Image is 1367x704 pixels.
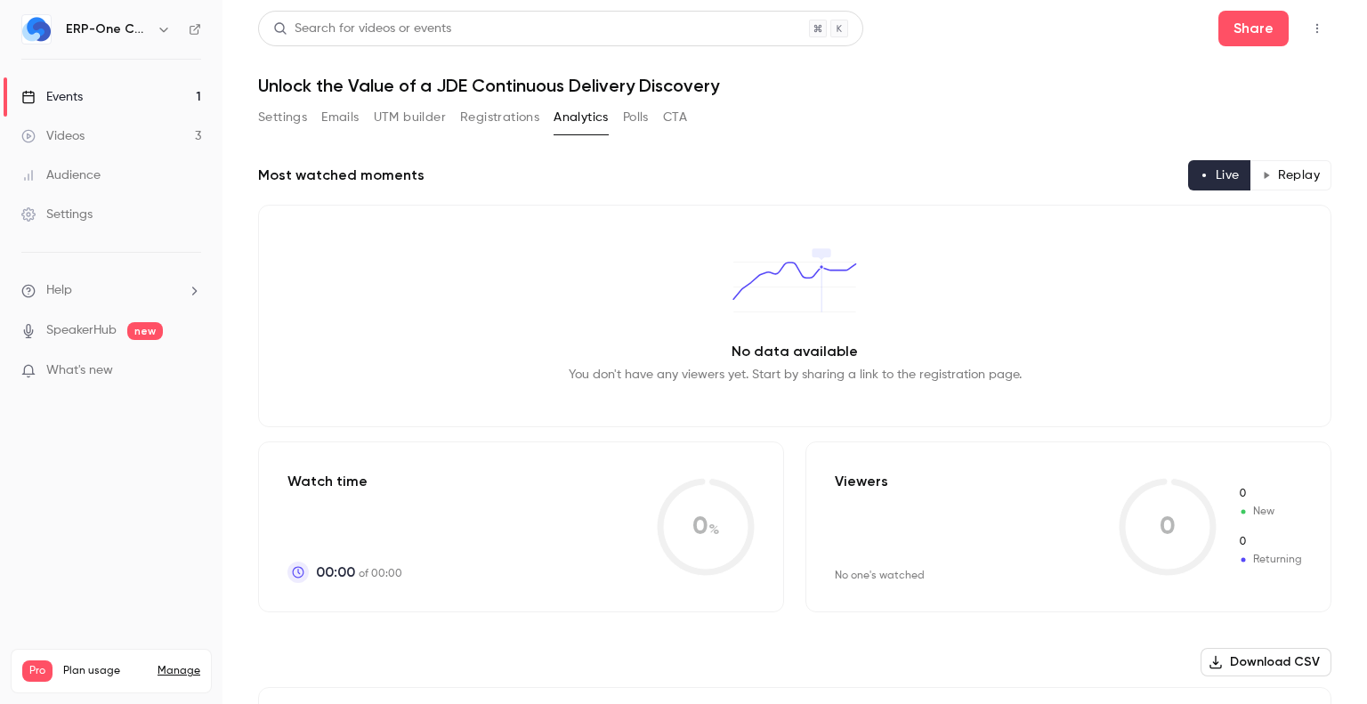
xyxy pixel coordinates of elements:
button: Live [1188,160,1251,190]
button: Registrations [460,103,539,132]
span: 00:00 [316,562,355,583]
button: Settings [258,103,307,132]
span: Plan usage [63,664,147,678]
button: Share [1218,11,1289,46]
h1: Unlock the Value of a JDE Continuous Delivery Discovery [258,75,1331,96]
img: ERP-One Consulting Inc. [22,15,51,44]
span: Pro [22,660,53,682]
div: Videos [21,127,85,145]
p: / 90 [174,682,200,698]
p: Watch time [287,471,402,492]
span: New [1238,486,1302,502]
button: Replay [1250,160,1331,190]
button: Polls [623,103,649,132]
div: Audience [21,166,101,184]
span: Returning [1238,534,1302,550]
p: of 00:00 [316,562,402,583]
a: SpeakerHub [46,321,117,340]
button: UTM builder [374,103,446,132]
div: No one's watched [835,569,925,583]
h2: Most watched moments [258,165,425,186]
button: Emails [321,103,359,132]
span: 3 [174,684,180,695]
p: No data available [732,341,858,362]
button: CTA [663,103,687,132]
h6: ERP-One Consulting Inc. [66,20,150,38]
a: Manage [158,664,200,678]
button: Analytics [554,103,609,132]
span: Returning [1238,552,1302,568]
div: Settings [21,206,93,223]
span: What's new [46,361,113,380]
span: Help [46,281,72,300]
div: Events [21,88,83,106]
p: Videos [22,682,56,698]
span: new [127,322,163,340]
button: Download CSV [1201,648,1331,676]
p: You don't have any viewers yet. Start by sharing a link to the registration page. [569,366,1022,384]
span: New [1238,504,1302,520]
div: Search for videos or events [273,20,451,38]
li: help-dropdown-opener [21,281,201,300]
p: Viewers [835,471,888,492]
